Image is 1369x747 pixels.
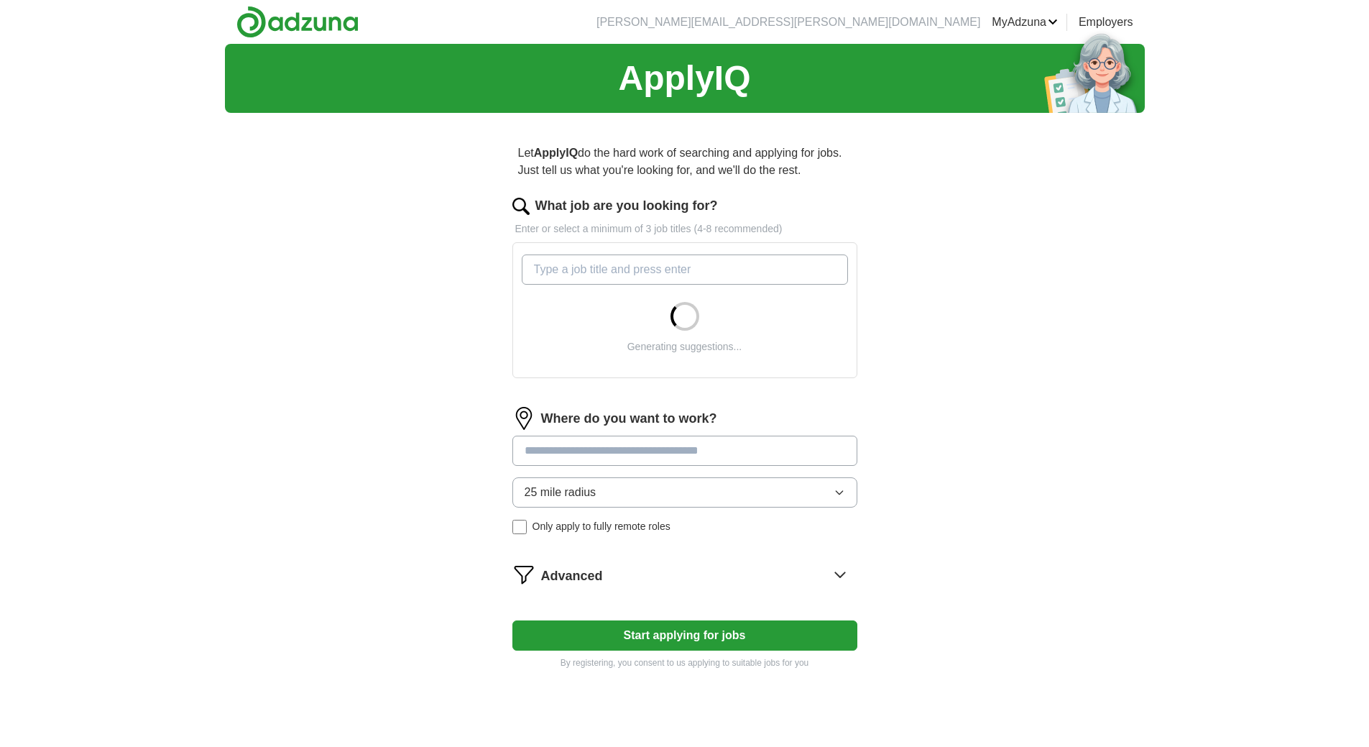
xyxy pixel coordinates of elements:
strong: ApplyIQ [534,147,578,159]
div: Generating suggestions... [627,339,742,354]
p: Let do the hard work of searching and applying for jobs. Just tell us what you're looking for, an... [512,139,857,185]
button: 25 mile radius [512,477,857,508]
label: Where do you want to work? [541,409,717,429]
span: Advanced [541,567,603,586]
a: MyAdzuna [992,14,1058,31]
input: Only apply to fully remote roles [512,520,527,534]
li: [PERSON_NAME][EMAIL_ADDRESS][PERSON_NAME][DOMAIN_NAME] [596,14,980,31]
h1: ApplyIQ [618,52,750,104]
img: filter [512,563,535,586]
input: Type a job title and press enter [522,255,848,285]
a: Employers [1079,14,1133,31]
span: Only apply to fully remote roles [533,519,670,534]
p: By registering, you consent to us applying to suitable jobs for you [512,656,857,669]
span: 25 mile radius [525,484,596,501]
img: search.png [512,198,530,215]
button: Start applying for jobs [512,620,857,651]
p: Enter or select a minimum of 3 job titles (4-8 recommended) [512,221,857,237]
label: What job are you looking for? [535,196,718,216]
img: location.png [512,407,535,430]
img: Adzuna logo [236,6,359,38]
